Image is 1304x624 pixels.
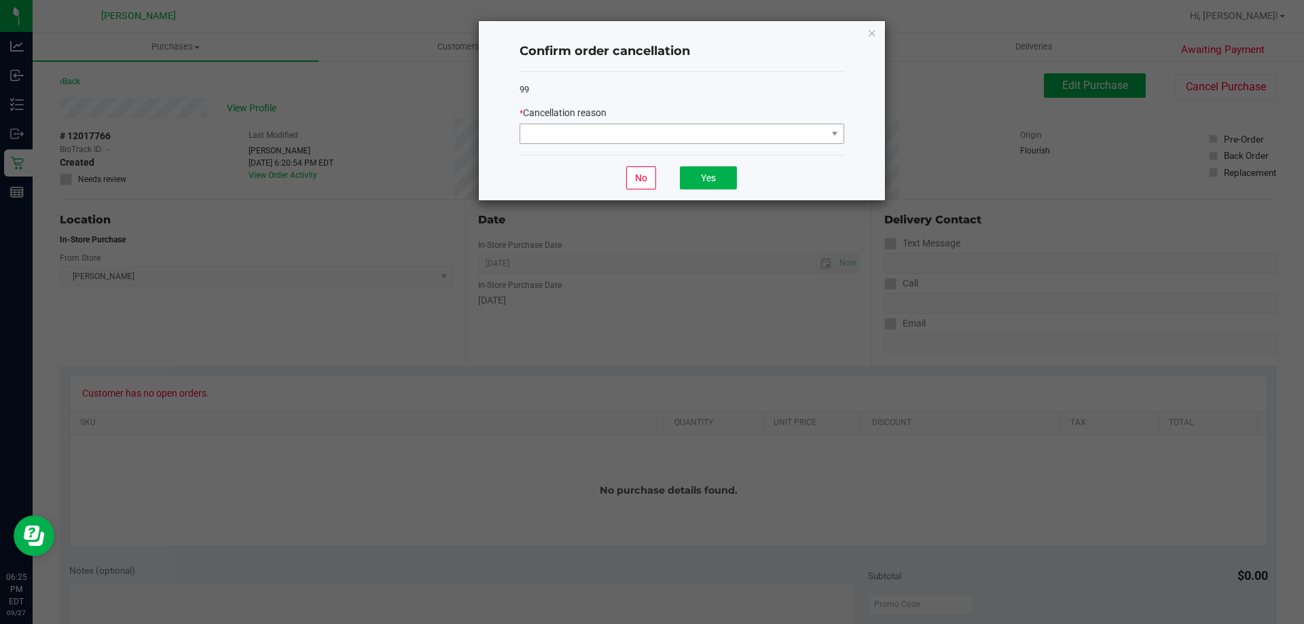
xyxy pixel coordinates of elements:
button: Close [867,24,877,41]
button: No [626,166,656,189]
iframe: Resource center [14,515,54,556]
span: 99 [520,84,529,94]
h4: Confirm order cancellation [520,43,844,60]
button: Yes [680,166,737,189]
span: Cancellation reason [523,107,606,118]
